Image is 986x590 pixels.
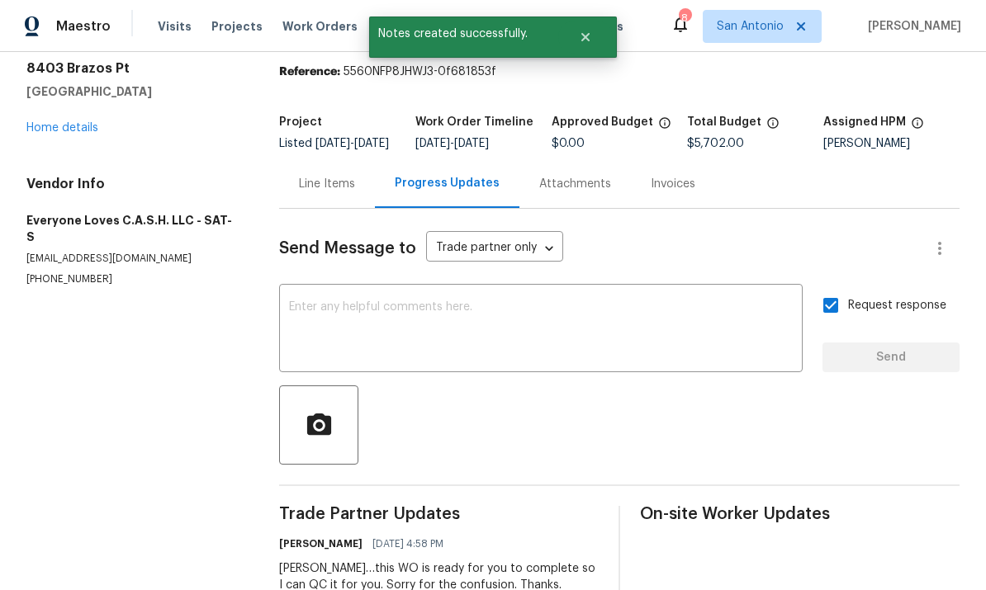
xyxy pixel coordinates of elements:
[26,252,239,266] p: [EMAIL_ADDRESS][DOMAIN_NAME]
[823,138,960,149] div: [PERSON_NAME]
[426,235,563,262] div: Trade partner only
[26,176,239,192] h4: Vendor Info
[640,506,960,522] span: On-site Worker Updates
[26,60,239,77] h2: 8403 Brazos Pt
[279,240,416,257] span: Send Message to
[454,138,489,149] span: [DATE]
[282,18,358,35] span: Work Orders
[687,116,761,128] h5: Total Budget
[26,122,98,134] a: Home details
[315,138,389,149] span: -
[766,116,780,138] span: The total cost of line items that have been proposed by Opendoor. This sum includes line items th...
[211,18,263,35] span: Projects
[911,116,924,138] span: The hpm assigned to this work order.
[26,83,239,100] h5: [GEOGRAPHIC_DATA]
[415,138,489,149] span: -
[717,18,784,35] span: San Antonio
[279,536,363,552] h6: [PERSON_NAME]
[415,138,450,149] span: [DATE]
[279,506,599,522] span: Trade Partner Updates
[279,64,960,80] div: 5560NFP8JHWJ3-0f681853f
[658,116,671,138] span: The total cost of line items that have been approved by both Opendoor and the Trade Partner. This...
[848,297,946,314] span: Request response
[687,138,744,149] span: $5,702.00
[679,10,690,26] div: 8
[552,138,585,149] span: $0.00
[539,176,611,192] div: Attachments
[315,138,350,149] span: [DATE]
[558,21,613,54] button: Close
[415,116,533,128] h5: Work Order Timeline
[279,66,340,78] b: Reference:
[395,175,500,191] div: Progress Updates
[158,18,192,35] span: Visits
[823,116,906,128] h5: Assigned HPM
[26,272,239,286] p: [PHONE_NUMBER]
[861,18,961,35] span: [PERSON_NAME]
[552,116,653,128] h5: Approved Budget
[354,138,389,149] span: [DATE]
[372,536,443,552] span: [DATE] 4:58 PM
[299,176,355,192] div: Line Items
[279,116,322,128] h5: Project
[56,18,111,35] span: Maestro
[26,212,239,245] h5: Everyone Loves C.A.S.H. LLC - SAT-S
[279,138,389,149] span: Listed
[651,176,695,192] div: Invoices
[369,17,558,51] span: Notes created successfully.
